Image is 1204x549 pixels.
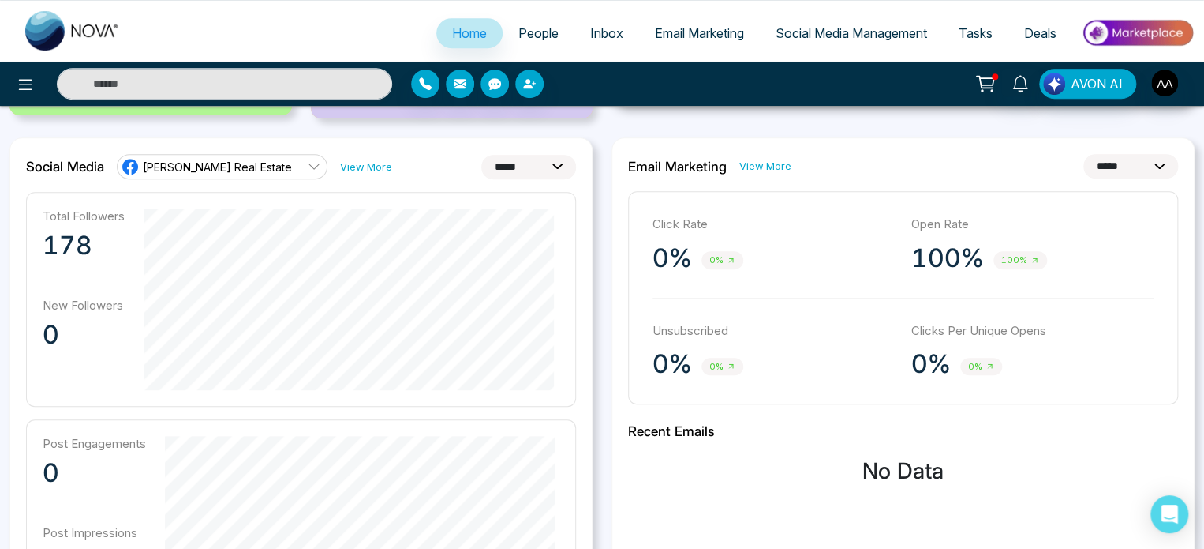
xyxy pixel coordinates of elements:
[628,458,1178,485] h3: No Data
[43,457,146,489] p: 0
[652,243,692,274] p: 0%
[760,18,943,48] a: Social Media Management
[628,423,1178,439] h2: Recent Emails
[639,18,760,48] a: Email Marketing
[518,25,559,41] span: People
[1071,74,1123,93] span: AVON AI
[1008,18,1072,48] a: Deals
[43,436,146,451] p: Post Engagements
[1151,70,1178,96] img: User Avatar
[43,525,146,540] p: Post Impressions
[960,358,1002,376] span: 0%
[655,25,744,41] span: Email Marketing
[739,159,791,174] a: View More
[1024,25,1056,41] span: Deals
[911,243,984,274] p: 100%
[43,209,125,224] p: Total Followers
[503,18,574,48] a: People
[143,160,292,175] span: [PERSON_NAME] Real Estate
[943,18,1008,48] a: Tasks
[911,348,951,380] p: 0%
[776,25,927,41] span: Social Media Management
[652,322,896,340] p: Unsubscribed
[1043,73,1065,95] img: Lead Flow
[628,159,727,175] h2: Email Marketing
[590,25,623,41] span: Inbox
[1150,495,1188,533] div: Open Intercom Messenger
[959,25,993,41] span: Tasks
[574,18,639,48] a: Inbox
[652,216,896,234] p: Click Rate
[993,251,1047,269] span: 100%
[1080,15,1195,51] img: Market-place.gif
[701,358,743,376] span: 0%
[1039,69,1136,99] button: AVON AI
[43,319,125,351] p: 0
[452,25,487,41] span: Home
[340,160,392,175] a: View More
[701,251,743,269] span: 0%
[911,216,1154,234] p: Open Rate
[911,322,1154,340] p: Clicks Per Unique Opens
[43,230,125,261] p: 178
[652,348,692,380] p: 0%
[436,18,503,48] a: Home
[25,11,120,51] img: Nova CRM Logo
[43,298,125,313] p: New Followers
[26,159,104,175] h2: Social Media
